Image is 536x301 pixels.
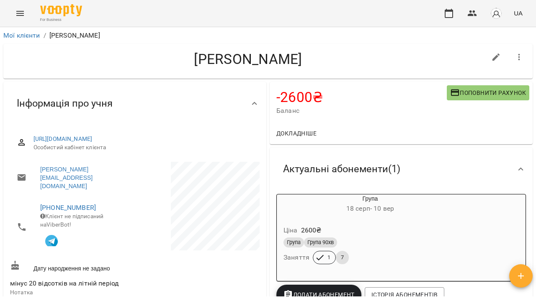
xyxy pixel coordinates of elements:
[283,252,309,263] h6: Заняття
[277,194,464,274] button: Група18 серп- 10 верЦіна2600₴ГрупаГрупа 90хвЗаняття17
[49,31,100,41] p: [PERSON_NAME]
[10,51,486,68] h4: [PERSON_NAME]
[346,204,394,212] span: 18 серп - 10 вер
[276,128,317,138] span: Докладніше
[40,17,82,23] span: For Business
[450,88,526,98] span: Поповнити рахунок
[33,135,93,142] a: [URL][DOMAIN_NAME]
[45,235,58,247] img: Telegram
[283,224,298,236] h6: Ціна
[33,143,253,152] span: Особистий кабінет клієнта
[8,259,135,274] div: Дату народження не задано
[17,97,113,110] span: Інформація про учня
[371,290,438,300] span: Історія абонементів
[447,85,529,100] button: Поповнити рахунок
[276,89,447,106] h4: -2600 ₴
[40,204,96,212] a: [PHONE_NUMBER]
[304,239,337,246] span: Група 90хв
[40,165,126,190] a: [PERSON_NAME][EMAIL_ADDRESS][DOMAIN_NAME]
[3,82,266,125] div: Інформація про учня
[283,290,355,300] span: Додати Абонемент
[277,194,464,214] div: Група
[283,163,400,176] span: Актуальні абонементи ( 1 )
[40,4,82,16] img: Voopty Logo
[273,126,320,141] button: Докладніше
[10,288,133,297] p: Нотатка
[301,225,322,235] p: 2600 ₴
[10,279,119,287] span: мінус 20 відсотків на літній період
[276,106,447,116] span: Баланс
[3,31,40,39] a: Мої клієнти
[44,31,46,41] li: /
[40,213,103,228] span: Клієнт не підписаний на ViberBot!
[510,5,526,21] button: UA
[3,31,533,41] nav: breadcrumb
[270,148,533,191] div: Актуальні абонементи(1)
[514,9,523,18] span: UA
[490,8,502,19] img: avatar_s.png
[10,3,30,23] button: Menu
[336,254,349,261] span: 7
[322,254,335,261] span: 1
[283,239,304,246] span: Група
[40,229,63,251] button: Клієнт підписаний на VooptyBot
